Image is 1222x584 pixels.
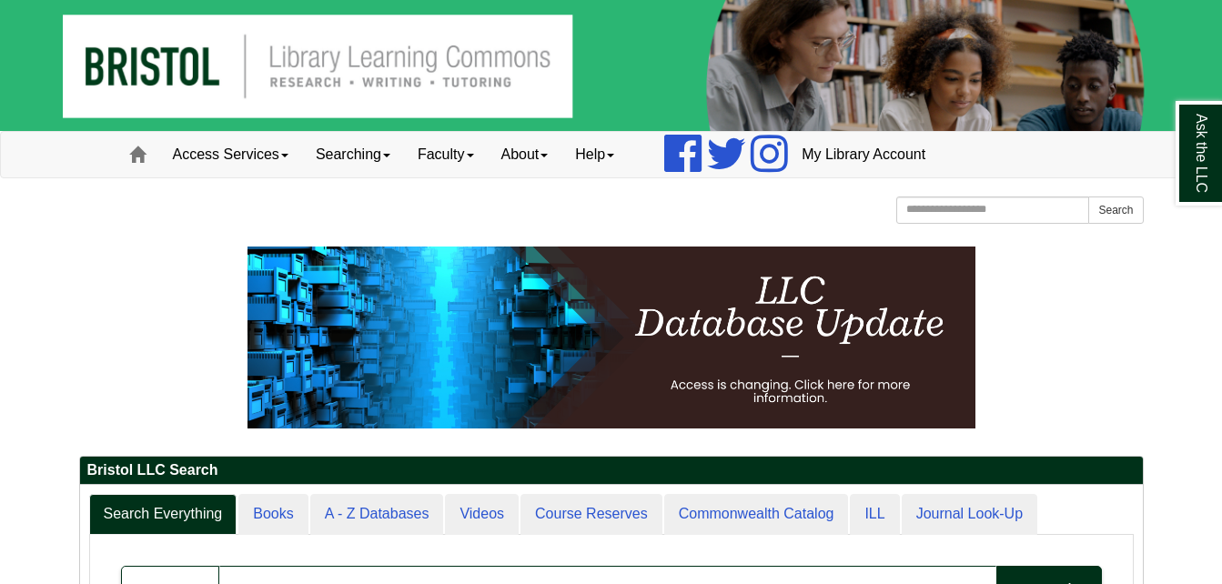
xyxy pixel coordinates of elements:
button: Search [1088,196,1143,224]
a: About [488,132,562,177]
a: Search Everything [89,494,237,535]
a: A - Z Databases [310,494,444,535]
a: Commonwealth Catalog [664,494,849,535]
a: ILL [850,494,899,535]
a: Course Reserves [520,494,662,535]
h2: Bristol LLC Search [80,457,1143,485]
a: Books [238,494,308,535]
a: Help [561,132,628,177]
a: Access Services [159,132,302,177]
a: Journal Look-Up [902,494,1037,535]
a: Videos [445,494,519,535]
a: My Library Account [788,132,939,177]
img: HTML tutorial [247,247,975,428]
a: Searching [302,132,404,177]
a: Faculty [404,132,488,177]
